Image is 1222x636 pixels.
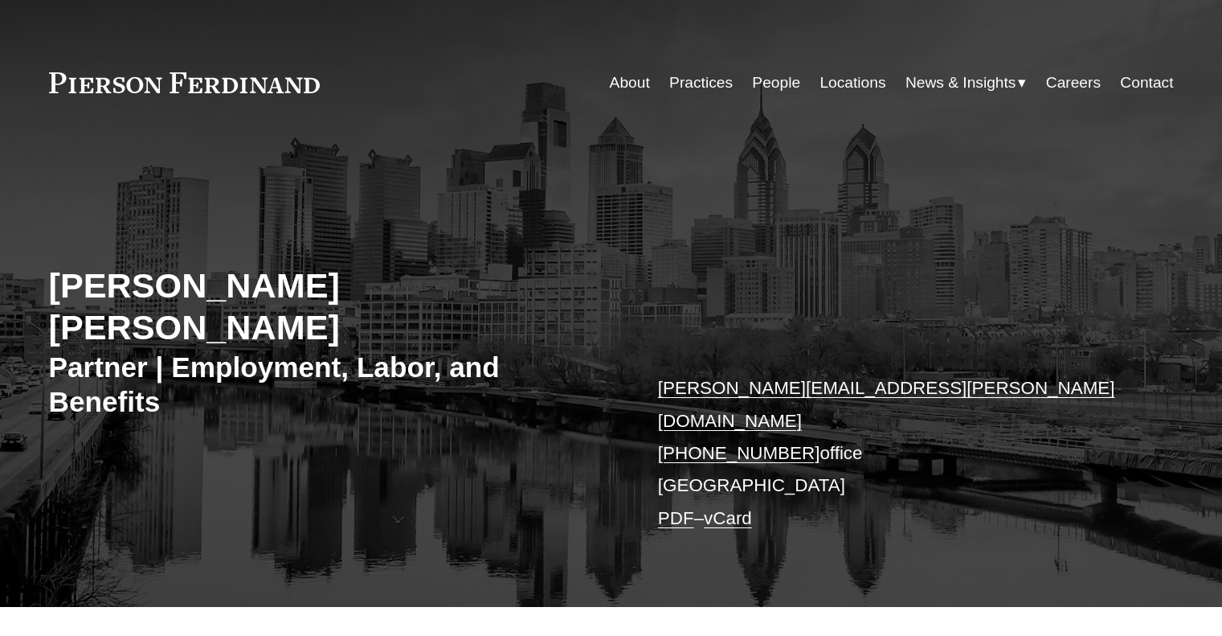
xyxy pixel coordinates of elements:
a: Careers [1046,68,1101,98]
a: Practices [669,68,733,98]
h2: [PERSON_NAME] [PERSON_NAME] [49,265,611,349]
a: PDF [658,508,694,528]
a: [PHONE_NUMBER] [658,443,820,463]
a: About [610,68,650,98]
h3: Partner | Employment, Labor, and Benefits [49,350,611,420]
p: office [GEOGRAPHIC_DATA] – [658,372,1126,535]
a: vCard [704,508,752,528]
a: [PERSON_NAME][EMAIL_ADDRESS][PERSON_NAME][DOMAIN_NAME] [658,378,1115,430]
a: People [752,68,800,98]
a: Contact [1120,68,1173,98]
span: News & Insights [905,69,1016,97]
a: folder dropdown [905,68,1027,98]
a: Locations [819,68,885,98]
